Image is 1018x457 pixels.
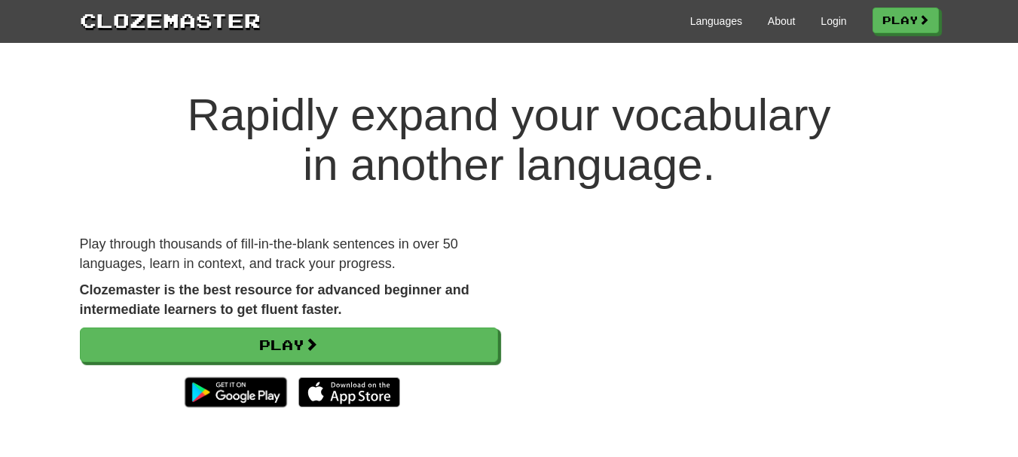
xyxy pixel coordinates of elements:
a: About [768,14,796,29]
a: Login [821,14,846,29]
a: Play [873,8,939,33]
a: Play [80,328,498,362]
a: Languages [690,14,742,29]
a: Clozemaster [80,6,261,34]
p: Play through thousands of fill-in-the-blank sentences in over 50 languages, learn in context, and... [80,235,498,273]
strong: Clozemaster is the best resource for advanced beginner and intermediate learners to get fluent fa... [80,282,469,317]
img: Download_on_the_App_Store_Badge_US-UK_135x40-25178aeef6eb6b83b96f5f2d004eda3bffbb37122de64afbaef7... [298,377,400,407]
img: Get it on Google Play [177,370,294,415]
